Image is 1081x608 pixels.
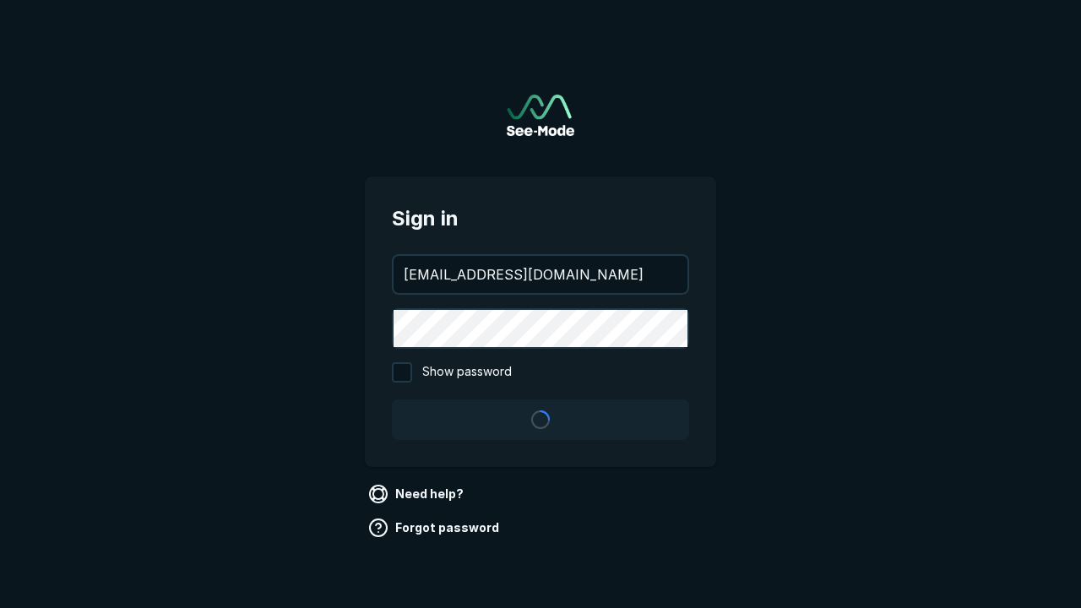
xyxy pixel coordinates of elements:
a: Forgot password [365,514,506,541]
span: Sign in [392,204,689,234]
input: your@email.com [394,256,687,293]
img: See-Mode Logo [507,95,574,136]
span: Show password [422,362,512,383]
a: Go to sign in [507,95,574,136]
a: Need help? [365,480,470,508]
